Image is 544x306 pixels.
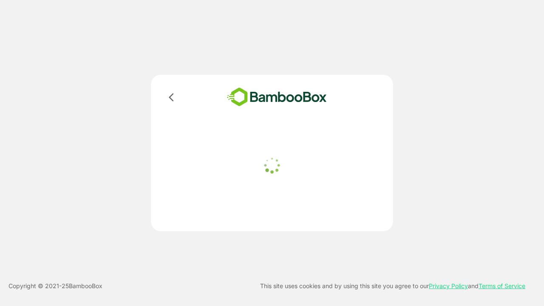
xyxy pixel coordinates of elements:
p: Copyright © 2021- 25 BambooBox [8,281,102,291]
p: This site uses cookies and by using this site you agree to our and [260,281,525,291]
img: bamboobox [215,85,339,109]
a: Terms of Service [479,282,525,289]
img: loader [261,155,283,176]
a: Privacy Policy [429,282,468,289]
